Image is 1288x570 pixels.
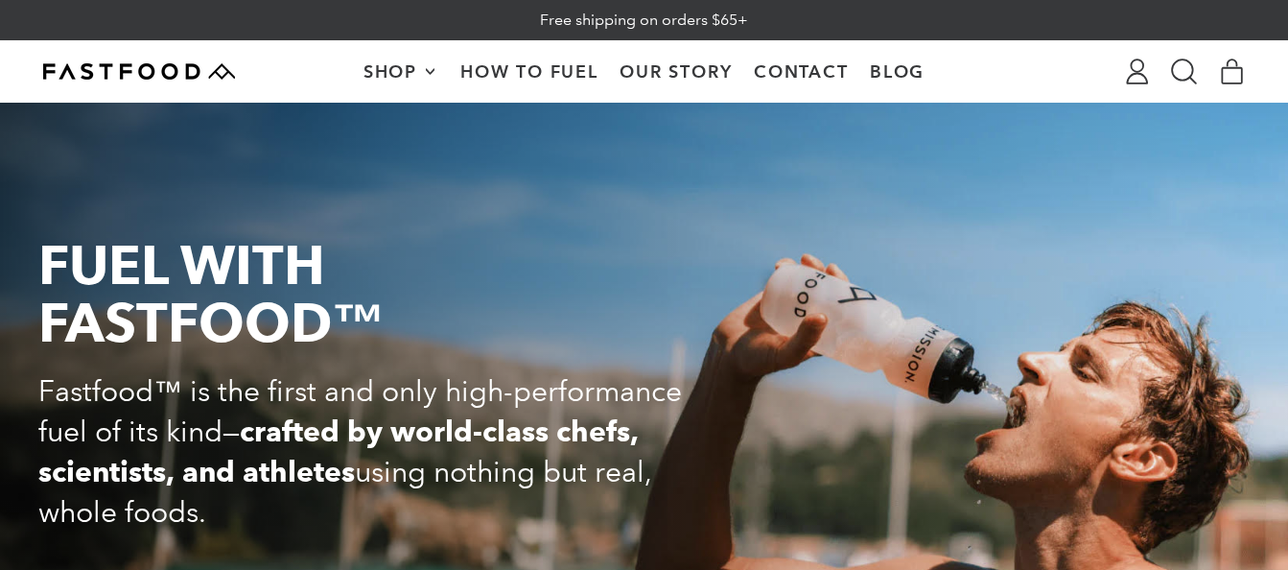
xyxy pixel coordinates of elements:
[38,414,639,489] strong: crafted by world-class chefs, scientists, and athletes
[352,41,449,102] button: Shop
[450,41,609,102] a: How To Fuel
[609,41,743,102] a: Our Story
[859,41,936,102] a: Blog
[38,237,683,352] p: Fuel with Fastfood™
[38,371,683,533] p: Fastfood™ is the first and only high-performance fuel of its kind— using nothing but real, whole ...
[43,63,235,80] img: Fastfood
[743,41,859,102] a: Contact
[363,63,422,81] span: Shop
